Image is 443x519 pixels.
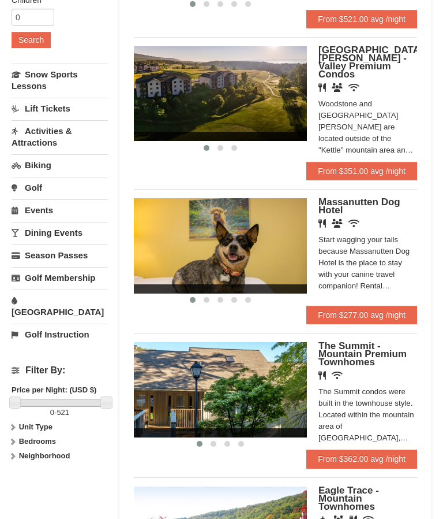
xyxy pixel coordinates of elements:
i: Wireless Internet (free) [348,83,359,92]
span: Eagle Trace - Mountain Townhomes [318,485,379,512]
a: From $521.00 avg /night [306,10,417,28]
i: Restaurant [318,371,326,380]
i: Wireless Internet (free) [332,371,343,380]
a: Lift Tickets [12,98,108,119]
a: Snow Sports Lessons [12,64,108,97]
strong: Bedrooms [19,437,56,446]
strong: Neighborhood [19,451,70,460]
i: Wireless Internet (free) [348,219,359,228]
strong: Price per Night: (USD $) [12,385,96,394]
a: [GEOGRAPHIC_DATA] [12,290,108,322]
a: Golf Instruction [12,324,108,345]
i: Restaurant [318,83,326,92]
label: - [12,407,108,418]
i: Banquet Facilities [332,219,343,228]
i: Banquet Facilities [332,83,343,92]
button: Search [12,32,51,48]
a: Dining Events [12,222,108,243]
span: [GEOGRAPHIC_DATA][PERSON_NAME] - Valley Premium Condos [318,45,423,80]
a: From $362.00 avg /night [306,450,417,468]
h4: Filter By: [12,365,108,376]
a: From $277.00 avg /night [306,306,417,324]
strong: Unit Type [19,422,52,431]
div: The Summit condos were built in the townhouse style. Located within the mountain area of [GEOGRAP... [318,386,417,444]
a: Golf Membership [12,267,108,288]
a: Golf [12,177,108,198]
a: From $351.00 avg /night [306,162,417,180]
div: Start wagging your tails because Massanutten Dog Hotel is the place to stay with your canine trav... [318,234,417,292]
a: Season Passes [12,244,108,266]
span: 0 [50,408,54,417]
i: Restaurant [318,219,326,228]
span: 521 [57,408,69,417]
a: Biking [12,154,108,176]
a: Activities & Attractions [12,120,108,153]
a: Events [12,199,108,221]
div: Woodstone and [GEOGRAPHIC_DATA][PERSON_NAME] are located outside of the "Kettle" mountain area an... [318,98,417,156]
span: The Summit - Mountain Premium Townhomes [318,340,407,368]
span: Massanutten Dog Hotel [318,197,400,216]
